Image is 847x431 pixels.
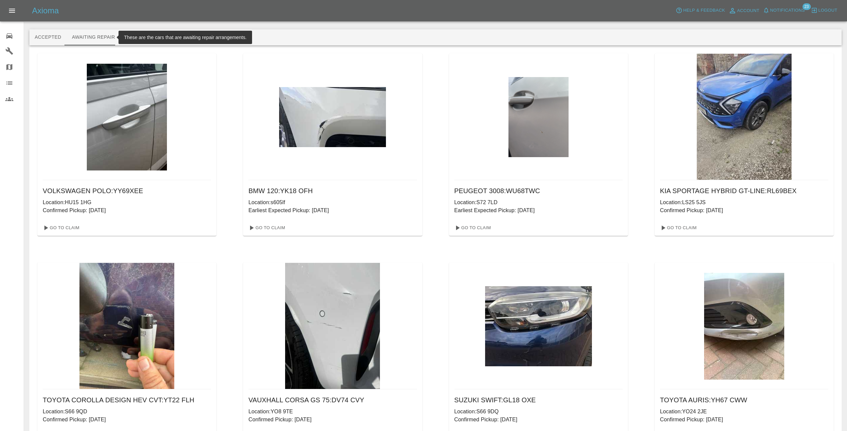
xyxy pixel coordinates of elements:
[660,185,828,196] h6: KIA SPORTAGE HYBRID GT-LINE : RL69BEX
[248,395,417,405] h6: VAUXHALL CORSA GS 75 : DV74 CVY
[43,198,211,206] p: Location: HU15 1HG
[660,416,828,424] p: Confirmed Pickup: [DATE]
[66,29,120,45] button: Awaiting Repair
[660,198,828,206] p: Location: LS25 5JS
[683,7,725,14] span: Help & Feedback
[454,206,623,214] p: Earliest Expected Pickup: [DATE]
[248,198,417,206] p: Location: s605lf
[454,408,623,416] p: Location: S66 9DQ
[43,185,211,196] h6: VOLKSWAGEN POLO : YY69XEE
[657,223,698,233] a: Go To Claim
[454,185,623,196] h6: PEUGEOT 3008 : WU68TWC
[674,5,726,16] button: Help & Feedback
[248,185,417,196] h6: BMW 120 : YK18 OFH
[737,7,760,15] span: Account
[761,5,807,16] button: Notifications
[802,3,811,10] span: 23
[660,206,828,214] p: Confirmed Pickup: [DATE]
[40,223,81,233] a: Go To Claim
[770,7,805,14] span: Notifications
[248,416,417,424] p: Confirmed Pickup: [DATE]
[32,5,59,16] h5: Axioma
[43,408,211,416] p: Location: S66 9QD
[818,7,837,14] span: Logout
[155,29,191,45] button: Repaired
[454,395,623,405] h6: SUZUKI SWIFT : GL18 OXE
[727,5,761,16] a: Account
[4,3,20,19] button: Open drawer
[660,395,828,405] h6: TOYOTA AURIS : YH67 CWW
[454,416,623,424] p: Confirmed Pickup: [DATE]
[191,29,221,45] button: Paid
[454,198,623,206] p: Location: S72 7LD
[43,206,211,214] p: Confirmed Pickup: [DATE]
[43,416,211,424] p: Confirmed Pickup: [DATE]
[248,408,417,416] p: Location: YO8 9TE
[121,29,156,45] button: In Repair
[246,223,287,233] a: Go To Claim
[248,206,417,214] p: Earliest Expected Pickup: [DATE]
[660,408,828,416] p: Location: YO24 2JE
[452,223,493,233] a: Go To Claim
[809,5,839,16] button: Logout
[29,29,66,45] button: Accepted
[43,395,211,405] h6: TOYOTA COROLLA DESIGN HEV CVT : YT22 FLH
